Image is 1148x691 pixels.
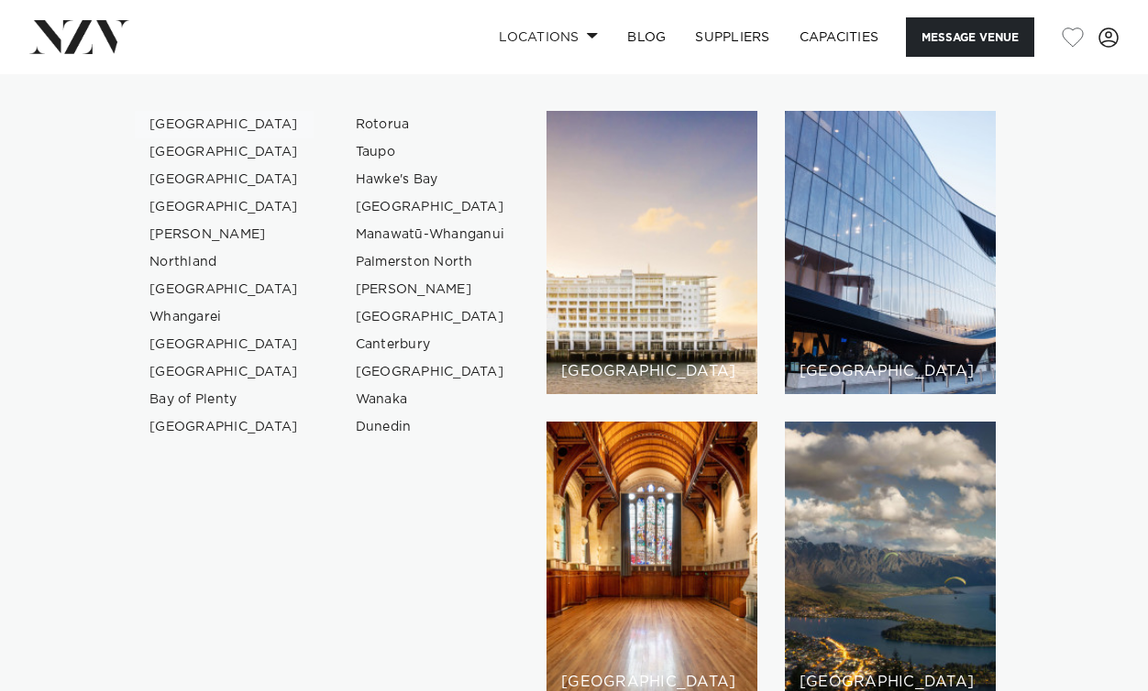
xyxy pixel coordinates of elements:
[135,248,314,276] a: Northland
[135,413,314,441] a: [GEOGRAPHIC_DATA]
[341,331,520,358] a: Canterbury
[341,138,520,166] a: Taupo
[785,17,894,57] a: Capacities
[29,20,129,53] img: nzv-logo.png
[906,17,1034,57] button: Message Venue
[135,276,314,303] a: [GEOGRAPHIC_DATA]
[613,17,680,57] a: BLOG
[341,358,520,386] a: [GEOGRAPHIC_DATA]
[341,276,520,303] a: [PERSON_NAME]
[135,303,314,331] a: Whangarei
[341,193,520,221] a: [GEOGRAPHIC_DATA]
[135,111,314,138] a: [GEOGRAPHIC_DATA]
[561,364,743,379] h6: [GEOGRAPHIC_DATA]
[135,358,314,386] a: [GEOGRAPHIC_DATA]
[800,675,981,690] h6: [GEOGRAPHIC_DATA]
[561,675,743,690] h6: [GEOGRAPHIC_DATA]
[135,166,314,193] a: [GEOGRAPHIC_DATA]
[785,111,996,394] a: Wellington venues [GEOGRAPHIC_DATA]
[341,111,520,138] a: Rotorua
[800,364,981,379] h6: [GEOGRAPHIC_DATA]
[135,138,314,166] a: [GEOGRAPHIC_DATA]
[341,303,520,331] a: [GEOGRAPHIC_DATA]
[341,413,520,441] a: Dunedin
[341,248,520,276] a: Palmerston North
[135,386,314,413] a: Bay of Plenty
[135,193,314,221] a: [GEOGRAPHIC_DATA]
[135,331,314,358] a: [GEOGRAPHIC_DATA]
[135,221,314,248] a: [PERSON_NAME]
[341,221,520,248] a: Manawatū-Whanganui
[341,166,520,193] a: Hawke's Bay
[546,111,757,394] a: Auckland venues [GEOGRAPHIC_DATA]
[484,17,613,57] a: Locations
[680,17,784,57] a: SUPPLIERS
[341,386,520,413] a: Wanaka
